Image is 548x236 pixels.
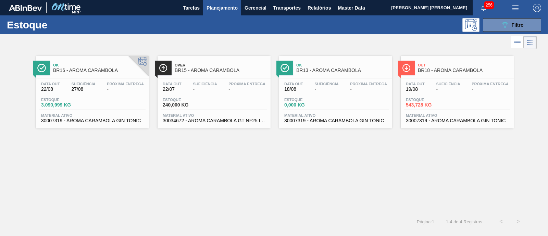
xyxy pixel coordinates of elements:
span: 30034672 - AROMA CARAMBOLA GT NF25 IM1395848 [163,118,265,123]
span: Out [418,63,510,67]
img: Ícone [402,64,411,72]
span: Estoque [163,98,211,102]
a: ÍconeOverBR15 - AROMA CARAMBOLAData out22/07Suficiência-Próxima Entrega-Estoque240,000 KGMaterial... [152,51,274,128]
div: Pogramando: nenhum usuário selecionado [462,18,480,32]
span: Tarefas [183,4,200,12]
span: Data out [284,82,303,86]
span: Material ativo [284,113,387,117]
span: Material ativo [163,113,265,117]
span: Página : 1 [417,219,434,224]
span: Material ativo [406,113,509,117]
a: ÍconeOkBR13 - AROMA CARAMBOLAData out18/08Suficiência-Próxima Entrega-Estoque0,000 KGMaterial ati... [274,51,396,128]
div: Visão em Lista [511,36,524,49]
span: 30007319 - AROMA CARAMBOLA GIN TONIC [406,118,509,123]
span: BR13 - AROMA CARAMBOLA [296,68,389,73]
span: 18/08 [284,87,303,92]
img: Ícone [37,64,46,72]
span: 19/08 [406,87,425,92]
img: Ícone [281,64,289,72]
span: Suficiência [71,82,95,86]
span: Relatórios [308,4,331,12]
span: Próxima Entrega [228,82,265,86]
span: 30007319 - AROMA CARAMBOLA GIN TONIC [41,118,144,123]
span: 30007319 - AROMA CARAMBOLA GIN TONIC [284,118,387,123]
button: > [510,213,527,230]
span: Over [175,63,267,67]
span: 543,728 KG [406,102,454,108]
span: 27/08 [71,87,95,92]
img: userActions [511,4,519,12]
h1: Estoque [7,21,106,29]
span: 240,000 KG [163,102,211,108]
span: Master Data [338,4,365,12]
div: Visão em Cards [524,36,537,49]
span: Gerencial [245,4,266,12]
img: Logout [533,4,541,12]
span: 3.090,999 KG [41,102,89,108]
span: Data out [406,82,425,86]
span: Suficiência [314,82,338,86]
span: Transportes [273,4,301,12]
span: - [314,87,338,92]
a: ÍconeOkBR16 - AROMA CARAMBOLAData out22/08Suficiência27/08Próxima Entrega-Estoque3.090,999 KGMate... [31,51,152,128]
span: - [472,87,509,92]
span: 256 [484,1,494,9]
span: 22/08 [41,87,60,92]
span: Próxima Entrega [472,82,509,86]
span: Estoque [41,98,89,102]
span: - [107,87,144,92]
span: Ok [296,63,389,67]
img: TNhmsLtSVTkK8tSr43FrP2fwEKptu5GPRR3wAAAABJRU5ErkJggg== [9,5,42,11]
span: Data out [41,82,60,86]
span: 1 - 4 de 4 Registros [445,219,482,224]
span: - [228,87,265,92]
span: BR15 - AROMA CARAMBOLA [175,68,267,73]
span: - [193,87,217,92]
button: < [493,213,510,230]
span: Estoque [406,98,454,102]
span: Estoque [284,98,332,102]
img: Ícone [159,64,167,72]
a: ÍconeOutBR18 - AROMA CARAMBOLAData out19/08Suficiência-Próxima Entrega-Estoque543,728 KGMaterial ... [396,51,517,128]
span: Próxima Entrega [350,82,387,86]
button: Notificações [473,3,495,13]
span: Data out [163,82,182,86]
span: - [436,87,460,92]
span: 22/07 [163,87,182,92]
span: 0,000 KG [284,102,332,108]
span: Suficiência [436,82,460,86]
span: Suficiência [193,82,217,86]
span: Material ativo [41,113,144,117]
span: - [350,87,387,92]
span: Próxima Entrega [107,82,144,86]
span: BR18 - AROMA CARAMBOLA [418,68,510,73]
span: BR16 - AROMA CARAMBOLA [53,68,146,73]
span: Planejamento [207,4,238,12]
button: Filtro [483,18,541,32]
span: Filtro [512,22,524,28]
span: Ok [53,63,146,67]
